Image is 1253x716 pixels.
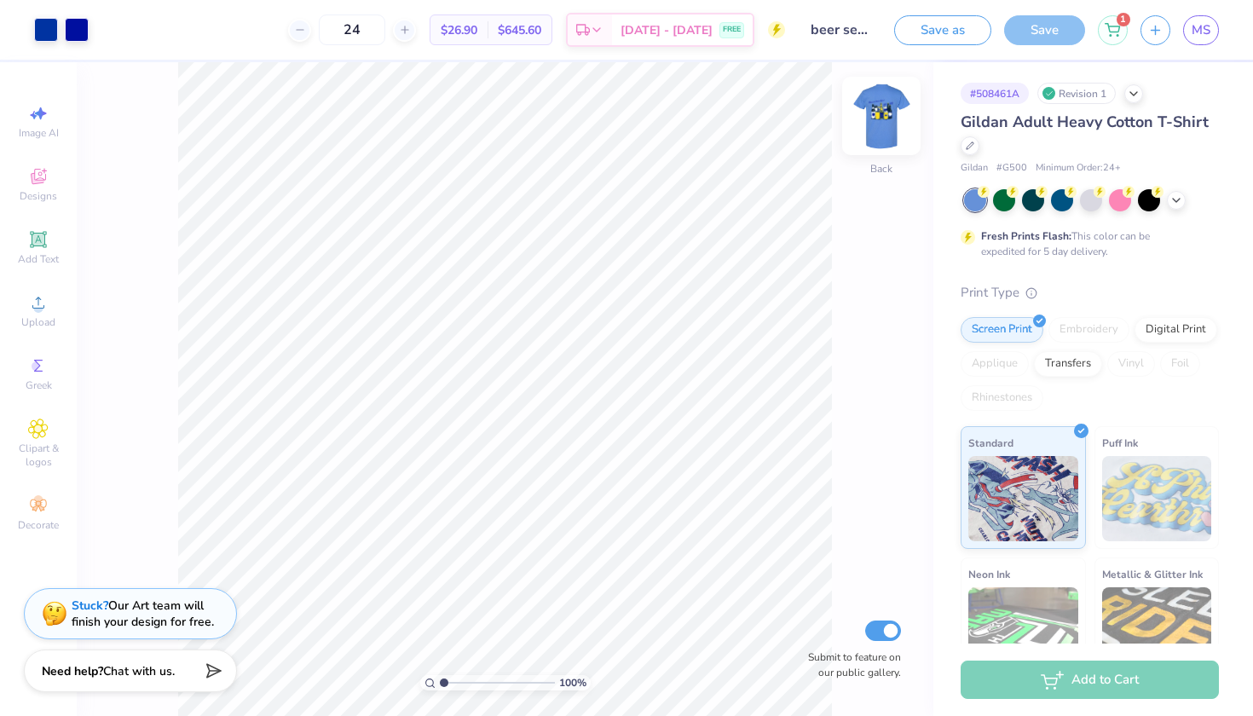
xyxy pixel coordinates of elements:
img: Standard [968,456,1078,541]
span: Add Text [18,252,59,266]
img: Neon Ink [968,587,1078,673]
span: Metallic & Glitter Ink [1102,565,1203,583]
span: 1 [1117,13,1130,26]
img: Back [847,82,915,150]
img: Metallic & Glitter Ink [1102,587,1212,673]
span: Decorate [18,518,59,532]
div: This color can be expedited for 5 day delivery. [981,228,1191,259]
span: Image AI [19,126,59,140]
strong: Stuck? [72,598,108,614]
span: Gildan Adult Heavy Cotton T-Shirt [961,112,1209,132]
div: Vinyl [1107,351,1155,377]
div: Screen Print [961,317,1043,343]
span: $645.60 [498,21,541,39]
span: $26.90 [441,21,477,39]
label: Submit to feature on our public gallery. [799,650,901,680]
span: Minimum Order: 24 + [1036,161,1121,176]
input: – – [319,14,385,45]
span: 100 % [559,675,586,690]
span: Chat with us. [103,663,175,679]
div: Embroidery [1048,317,1129,343]
button: Save as [894,15,991,45]
span: Designs [20,189,57,203]
span: Greek [26,378,52,392]
span: FREE [723,24,741,36]
div: Revision 1 [1037,83,1116,104]
div: Print Type [961,283,1219,303]
span: Clipart & logos [9,442,68,469]
div: Digital Print [1135,317,1217,343]
span: Puff Ink [1102,434,1138,452]
strong: Fresh Prints Flash: [981,229,1071,243]
div: Foil [1160,351,1200,377]
strong: Need help? [42,663,103,679]
div: Rhinestones [961,385,1043,411]
input: Untitled Design [798,13,881,47]
div: Our Art team will finish your design for free. [72,598,214,630]
div: Applique [961,351,1029,377]
img: Puff Ink [1102,456,1212,541]
span: # G500 [996,161,1027,176]
span: Standard [968,434,1013,452]
a: MS [1183,15,1219,45]
div: Back [870,161,892,176]
span: MS [1192,20,1210,40]
span: [DATE] - [DATE] [621,21,713,39]
span: Neon Ink [968,565,1010,583]
div: # 508461A [961,83,1029,104]
span: Upload [21,315,55,329]
div: Transfers [1034,351,1102,377]
span: Gildan [961,161,988,176]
